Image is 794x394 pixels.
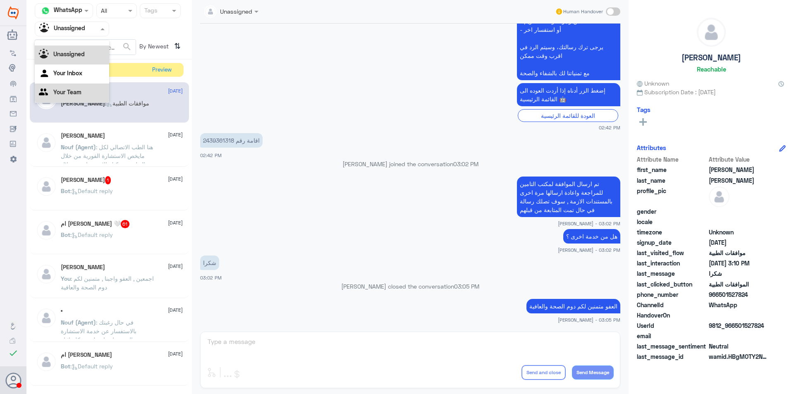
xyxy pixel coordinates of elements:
h5: Faisal فيصل [61,264,105,271]
span: موافقات الطبية [709,248,769,257]
span: 03:02 PM [453,160,478,167]
span: You [61,275,71,282]
span: 966501527824 [709,290,769,299]
img: yourInbox.svg [39,68,51,80]
span: signup_date [637,238,707,247]
h6: Tags [637,106,651,113]
span: Subscription Date : [DATE] [637,88,786,96]
span: [DATE] [168,219,183,227]
span: Bot [61,187,70,194]
p: [PERSON_NAME] joined the conversation [200,160,620,168]
span: last_message_sentiment [637,342,707,351]
p: 12/10/2025, 3:05 PM [526,299,620,313]
span: locale [637,217,707,226]
img: defaultAdmin.png [36,264,57,284]
span: phone_number [637,290,707,299]
span: Attribute Name [637,155,707,164]
img: yourTeam.svg [39,87,51,99]
button: Send and close [521,365,566,380]
h5: ام عبد المجيد 🤍 [61,220,130,228]
span: : Default reply [70,363,113,370]
span: [PERSON_NAME] [61,100,105,107]
span: 61 [121,220,130,228]
span: last_message [637,269,707,278]
p: 12/10/2025, 3:02 PM [563,229,620,244]
b: All [39,34,45,41]
span: search [122,42,132,52]
h5: [PERSON_NAME] [682,53,741,62]
b: Your Team [53,88,81,96]
span: null [709,207,769,216]
img: defaultAdmin.png [36,132,57,153]
span: Nouf (Agent) [61,143,96,150]
span: By Newest [136,39,171,56]
span: Mahmoud [709,165,769,174]
span: last_message_id [637,352,707,361]
span: UserId [637,321,707,330]
h6: Reachable [697,65,726,73]
p: 12/10/2025, 2:42 PM [517,83,620,106]
span: null [709,311,769,320]
span: last_clicked_button [637,280,707,289]
img: defaultAdmin.png [36,308,57,328]
span: [DATE] [168,175,183,183]
span: email [637,332,707,340]
img: Unassigned.svg [39,49,51,61]
b: Your Inbox [53,69,82,76]
span: Unknown [709,228,769,236]
span: last_visited_flow [637,248,707,257]
h5: • [61,308,62,315]
span: last_interaction [637,259,707,267]
img: Unassigned.svg [39,23,52,35]
p: 12/10/2025, 3:02 PM [517,177,620,217]
span: 1 [105,176,111,184]
span: Human Handover [563,8,603,15]
span: : في حال رغبتك بالاستفسار عن خدمة الاستشارة الفورية او واجهتك مشكلة اثناء التسجيل للاستشارة [61,319,136,352]
span: Attribute Value [709,155,769,164]
span: Unknown [637,79,669,88]
span: [DATE] [168,87,183,95]
p: [PERSON_NAME] closed the conversation [200,282,620,291]
span: 2025-10-12T12:10:54.8127313Z [709,259,769,267]
span: : Default reply [70,231,113,238]
span: : اجمعين , العفو واجبنا , متمنين لكم دوم الصحة والعافية [61,275,154,291]
span: [DATE] [168,350,183,358]
span: [DATE] [168,131,183,138]
img: whatsapp.png [39,5,52,17]
span: الموافقات الطبية [709,280,769,289]
span: null [709,332,769,340]
span: : هنا الطب الاتصالي لكل مايخص الاستشارة الفورية من خلال التطبيق، يمكنك الاستفسار من خلال الاتصال ... [61,143,153,177]
span: 2 [709,301,769,309]
img: defaultAdmin.png [709,186,729,207]
span: [PERSON_NAME] - 03:02 PM [558,246,620,253]
div: العودة للقائمة الرئيسية [518,109,618,122]
p: 12/10/2025, 3:02 PM [200,256,219,270]
span: Abdellah [709,176,769,185]
span: null [709,217,769,226]
span: شكرا [709,269,769,278]
span: Nouf (Agent) [61,319,96,326]
span: [DATE] [168,263,183,270]
span: 0 [709,342,769,351]
span: last_name [637,176,707,185]
div: Tags [143,6,158,17]
span: ChannelId [637,301,707,309]
i: ⇅ [174,39,181,53]
span: Bot [61,363,70,370]
span: gender [637,207,707,216]
span: 9812_966501527824 [709,321,769,330]
span: HandoverOn [637,311,707,320]
h5: alaa Mohamady [61,132,105,139]
span: profile_pic [637,186,707,205]
span: 02:42 PM [599,124,620,131]
span: [DATE] [168,306,183,314]
span: first_name [637,165,707,174]
img: defaultAdmin.png [697,18,725,46]
span: [PERSON_NAME] - 03:05 PM [558,316,620,323]
i: check [8,348,18,358]
button: search [122,40,132,54]
p: 12/10/2025, 2:42 PM [200,133,263,148]
span: timezone [637,228,707,236]
span: : Default reply [70,187,113,194]
img: defaultAdmin.png [36,176,57,197]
